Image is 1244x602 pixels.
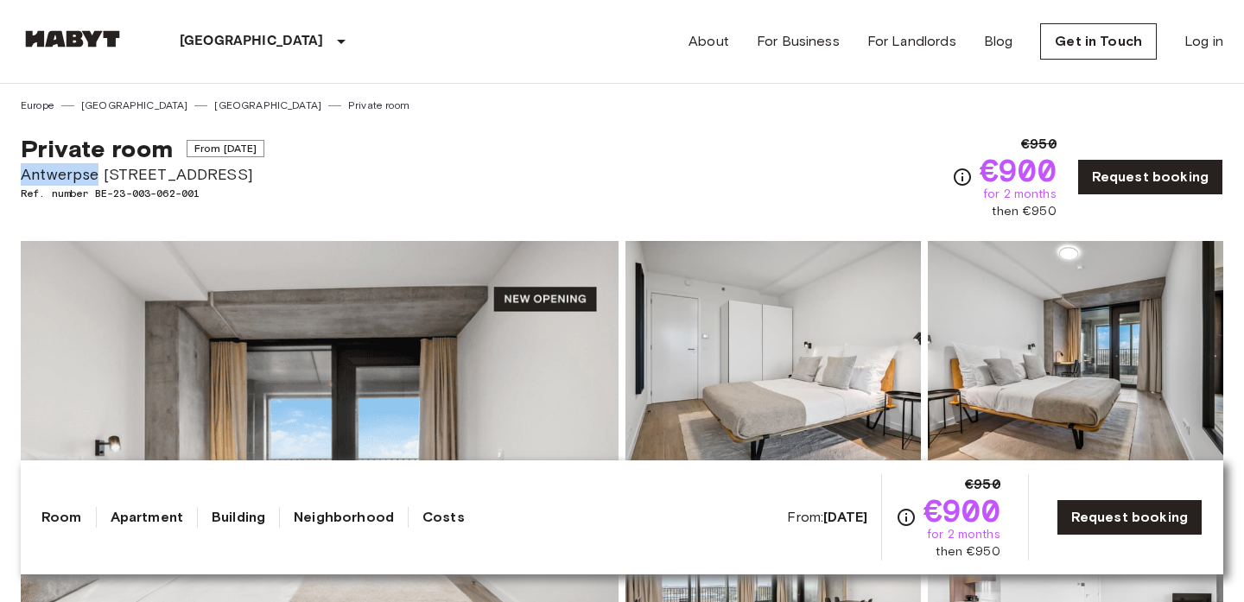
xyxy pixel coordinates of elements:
a: Log in [1184,31,1223,52]
a: Neighborhood [294,507,394,528]
a: Get in Touch [1040,23,1157,60]
span: €950 [1021,134,1057,155]
a: Apartment [111,507,183,528]
a: Europe [21,98,54,113]
img: Picture of unit BE-23-003-062-001 [625,241,921,467]
span: €900 [923,495,1000,526]
span: for 2 months [983,186,1057,203]
svg: Check cost overview for full price breakdown. Please note that discounts apply to new joiners onl... [896,507,917,528]
img: Picture of unit BE-23-003-062-001 [928,241,1223,467]
span: Antwerpse [STREET_ADDRESS] [21,163,264,186]
span: for 2 months [927,526,1000,543]
b: [DATE] [823,509,867,525]
a: Blog [984,31,1013,52]
a: About [689,31,729,52]
span: Ref. number BE-23-003-062-001 [21,186,264,201]
p: [GEOGRAPHIC_DATA] [180,31,324,52]
a: Room [41,507,82,528]
span: €950 [965,474,1000,495]
span: then €950 [992,203,1056,220]
span: From [DATE] [187,140,265,157]
span: €900 [980,155,1057,186]
a: Request booking [1057,499,1203,535]
a: Request booking [1077,159,1223,195]
img: Habyt [21,30,124,48]
a: [GEOGRAPHIC_DATA] [81,98,188,113]
span: From: [787,508,867,527]
a: For Landlords [867,31,956,52]
span: then €950 [936,543,1000,561]
svg: Check cost overview for full price breakdown. Please note that discounts apply to new joiners onl... [952,167,973,187]
a: Costs [422,507,465,528]
a: Building [212,507,265,528]
a: Private room [348,98,409,113]
span: Private room [21,134,173,163]
a: For Business [757,31,840,52]
a: [GEOGRAPHIC_DATA] [214,98,321,113]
